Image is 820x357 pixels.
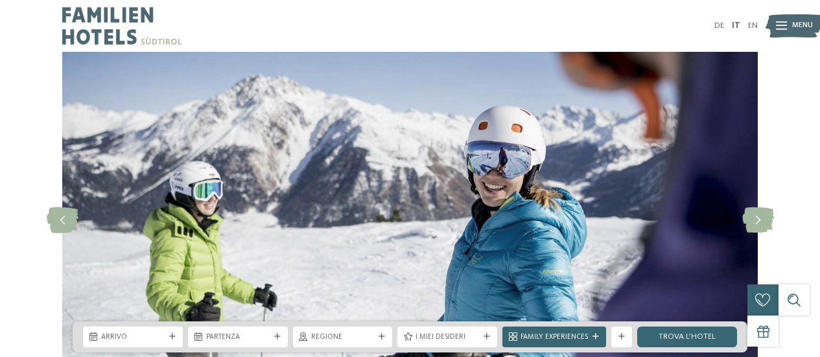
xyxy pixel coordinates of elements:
[206,332,270,343] span: Partenza
[714,21,724,30] a: DE
[311,332,375,343] span: Regione
[792,21,813,31] span: Menu
[416,332,479,343] span: I miei desideri
[732,21,740,30] a: IT
[748,21,758,30] a: EN
[101,332,165,343] span: Arrivo
[521,332,588,343] span: Family Experiences
[637,327,737,347] a: trova l’hotel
